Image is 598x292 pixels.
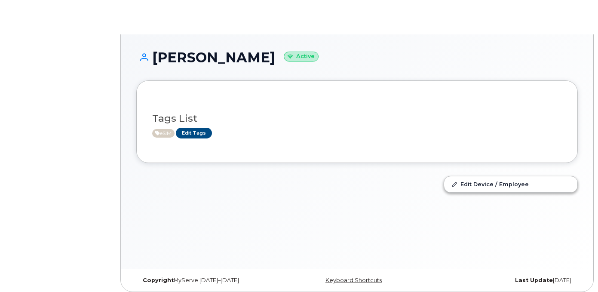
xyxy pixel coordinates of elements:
[284,52,319,61] small: Active
[325,277,382,283] a: Keyboard Shortcuts
[143,277,174,283] strong: Copyright
[444,176,577,192] a: Edit Device / Employee
[431,277,578,284] div: [DATE]
[136,277,283,284] div: MyServe [DATE]–[DATE]
[176,128,212,138] a: Edit Tags
[136,50,578,65] h1: [PERSON_NAME]
[152,113,562,124] h3: Tags List
[152,129,175,138] span: Active
[515,277,553,283] strong: Last Update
